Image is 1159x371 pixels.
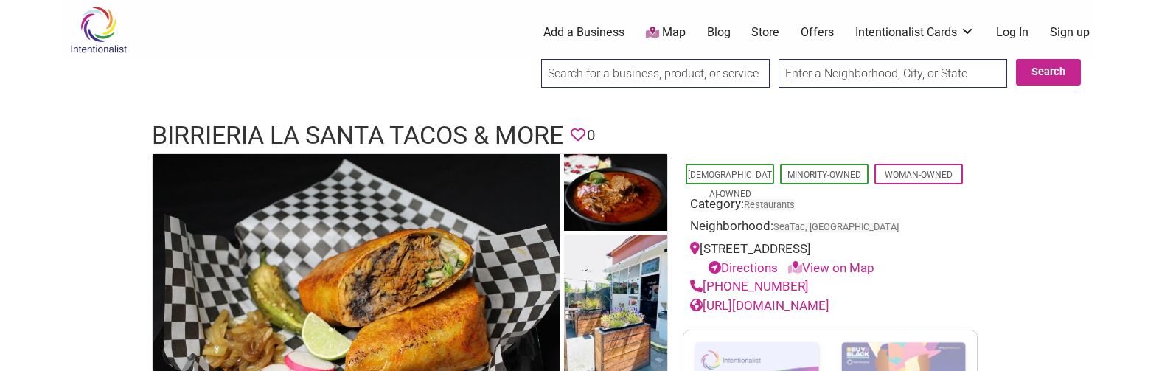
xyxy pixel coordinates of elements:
[152,118,563,153] h1: Birrieria La Santa Tacos & More
[63,6,133,54] img: Intentionalist
[855,24,975,41] a: Intentionalist Cards
[779,59,1007,88] input: Enter a Neighborhood, City, or State
[690,240,970,277] div: [STREET_ADDRESS]
[788,260,874,275] a: View on Map
[587,124,595,147] span: 0
[543,24,624,41] a: Add a Business
[885,170,953,180] a: Woman-Owned
[690,298,829,313] a: [URL][DOMAIN_NAME]
[709,260,778,275] a: Directions
[541,59,770,88] input: Search for a business, product, or service
[773,223,899,232] span: SeaTac, [GEOGRAPHIC_DATA]
[690,217,970,240] div: Neighborhood:
[787,170,861,180] a: Minority-Owned
[646,24,686,41] a: Map
[1050,24,1090,41] a: Sign up
[688,170,772,199] a: [DEMOGRAPHIC_DATA]-Owned
[1016,59,1081,86] button: Search
[690,195,970,218] div: Category:
[996,24,1029,41] a: Log In
[801,24,834,41] a: Offers
[751,24,779,41] a: Store
[744,199,795,210] a: Restaurants
[707,24,731,41] a: Blog
[690,279,809,294] a: [PHONE_NUMBER]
